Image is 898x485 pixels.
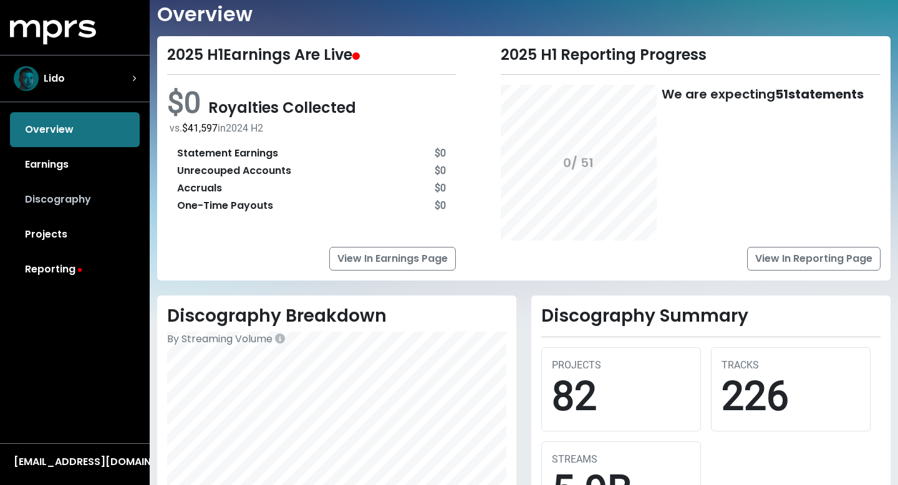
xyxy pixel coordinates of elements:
[177,163,291,178] div: Unrecouped Accounts
[435,163,446,178] div: $0
[44,71,65,86] span: Lido
[182,122,218,134] span: $41,597
[435,198,446,213] div: $0
[722,358,860,373] div: TRACKS
[208,97,356,118] span: Royalties Collected
[167,46,456,64] div: 2025 H1 Earnings Are Live
[14,66,39,91] img: The selected account / producer
[722,373,860,421] div: 226
[167,85,208,120] span: $0
[10,217,140,252] a: Projects
[435,181,446,196] div: $0
[435,146,446,161] div: $0
[329,247,456,271] a: View In Earnings Page
[167,332,273,346] span: By Streaming Volume
[541,305,881,327] h2: Discography Summary
[167,305,506,327] h2: Discography Breakdown
[662,85,864,241] div: We are expecting
[10,182,140,217] a: Discography
[775,85,864,103] b: 51 statements
[10,252,140,287] a: Reporting
[157,2,253,26] h1: Overview
[10,147,140,182] a: Earnings
[177,181,222,196] div: Accruals
[501,46,881,64] div: 2025 H1 Reporting Progress
[552,373,690,421] div: 82
[552,452,690,467] div: STREAMS
[177,198,273,213] div: One-Time Payouts
[10,454,140,470] button: [EMAIL_ADDRESS][DOMAIN_NAME]
[552,358,690,373] div: PROJECTS
[170,121,456,136] div: vs. in 2024 H2
[177,146,278,161] div: Statement Earnings
[14,454,136,469] div: [EMAIL_ADDRESS][DOMAIN_NAME]
[10,24,96,39] a: mprs logo
[747,247,881,271] a: View In Reporting Page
